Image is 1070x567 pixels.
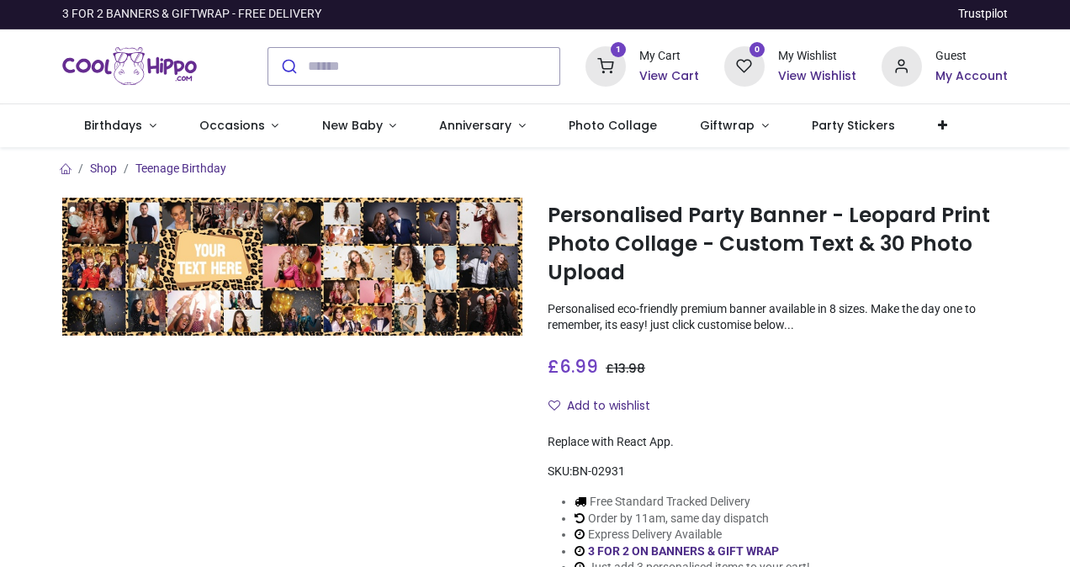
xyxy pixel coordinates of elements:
a: My Account [935,68,1008,85]
span: BN-02931 [572,464,625,478]
h1: Personalised Party Banner - Leopard Print Photo Collage - Custom Text & 30 Photo Upload [548,201,1008,288]
i: Add to wishlist [548,400,560,411]
li: Free Standard Tracked Delivery [575,494,810,511]
span: £ [606,360,645,377]
div: SKU: [548,464,1008,480]
button: Submit [268,48,308,85]
li: Order by 11am, same day dispatch [575,511,810,527]
img: Personalised Party Banner - Leopard Print Photo Collage - Custom Text & 30 Photo Upload [62,198,522,336]
div: My Cart [639,48,699,65]
span: Occasions [199,117,265,134]
a: New Baby [300,104,418,148]
a: Teenage Birthday [135,162,226,175]
p: Personalised eco-friendly premium banner available in 8 sizes. Make the day one to remember, its ... [548,301,1008,334]
span: £ [548,354,598,379]
a: 1 [585,58,626,72]
a: Anniversary [418,104,548,148]
span: 6.99 [559,354,598,379]
span: New Baby [322,117,383,134]
a: View Cart [639,68,699,85]
a: Trustpilot [958,6,1008,23]
span: Photo Collage [569,117,657,134]
a: Shop [90,162,117,175]
img: Cool Hippo [62,43,197,90]
span: Anniversary [439,117,511,134]
div: Guest [935,48,1008,65]
div: 3 FOR 2 BANNERS & GIFTWRAP - FREE DELIVERY [62,6,321,23]
a: View Wishlist [778,68,856,85]
a: Logo of Cool Hippo [62,43,197,90]
a: Birthdays [62,104,177,148]
span: Party Stickers [812,117,895,134]
li: Express Delivery Available [575,527,810,543]
sup: 0 [750,42,765,58]
button: Add to wishlistAdd to wishlist [548,392,665,421]
span: Giftwrap [700,117,755,134]
a: Giftwrap [679,104,791,148]
div: Replace with React App. [548,434,1008,451]
a: Occasions [177,104,300,148]
div: My Wishlist [778,48,856,65]
a: 0 [724,58,765,72]
a: 3 FOR 2 ON BANNERS & GIFT WRAP [588,544,779,558]
sup: 1 [611,42,627,58]
span: Birthdays [84,117,142,134]
span: 13.98 [614,360,645,377]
